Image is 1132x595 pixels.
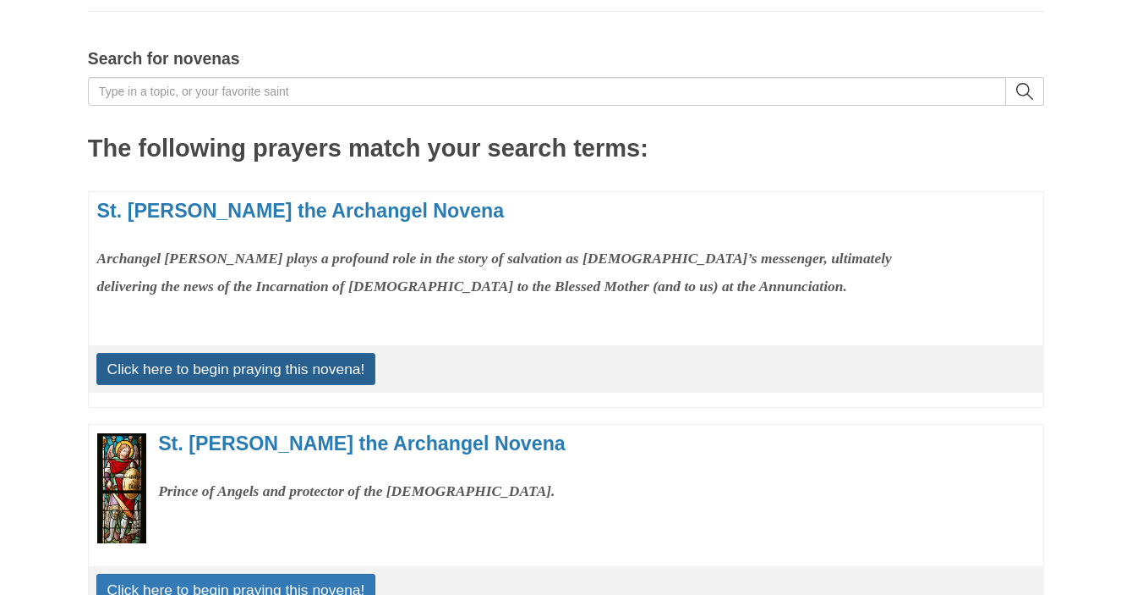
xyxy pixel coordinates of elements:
label: Search for novenas [88,45,240,73]
strong: Prince of Angels and protector of the [DEMOGRAPHIC_DATA]. [158,482,555,499]
a: St. [PERSON_NAME] the Archangel Novena [97,200,505,222]
a: Link to novena [97,433,146,543]
a: St. [PERSON_NAME] the Archangel Novena [158,432,566,455]
a: Click here to begin praying this novena! [96,353,376,385]
h2: The following prayers match your search terms: [88,135,1044,163]
input: Type in a topic, or your favorite saint [88,77,1006,106]
strong: Archangel [PERSON_NAME] plays a profound role in the story of salvation as [DEMOGRAPHIC_DATA]’s m... [97,250,892,295]
button: search [1006,77,1044,106]
img: St. Michael the Archangel Novena [97,433,146,543]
